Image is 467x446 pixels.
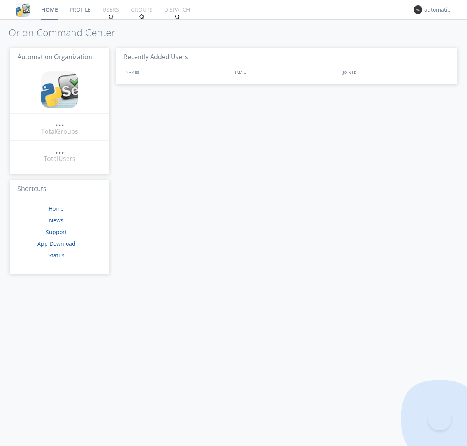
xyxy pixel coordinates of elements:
img: spin.svg [139,14,144,19]
a: App Download [37,240,75,247]
img: cddb5a64eb264b2086981ab96f4c1ba7 [16,3,30,17]
h3: Shortcuts [10,180,109,199]
a: Home [49,205,64,212]
div: NAMES [124,66,230,78]
img: 373638.png [414,5,422,14]
div: ... [55,118,64,126]
img: spin.svg [174,14,180,19]
img: spin.svg [108,14,114,19]
a: Status [48,252,65,259]
div: Total Groups [41,127,78,136]
a: Support [46,228,67,236]
iframe: Toggle Customer Support [428,407,451,430]
div: JOINED [341,66,450,78]
a: ... [55,118,64,127]
a: News [49,217,63,224]
h3: Recently Added Users [116,48,457,67]
div: EMAIL [232,66,341,78]
div: automation+atlas0017 [424,6,453,14]
div: ... [55,145,64,153]
a: ... [55,145,64,154]
span: Automation Organization [18,52,92,61]
img: cddb5a64eb264b2086981ab96f4c1ba7 [41,71,78,108]
div: Total Users [44,154,75,163]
